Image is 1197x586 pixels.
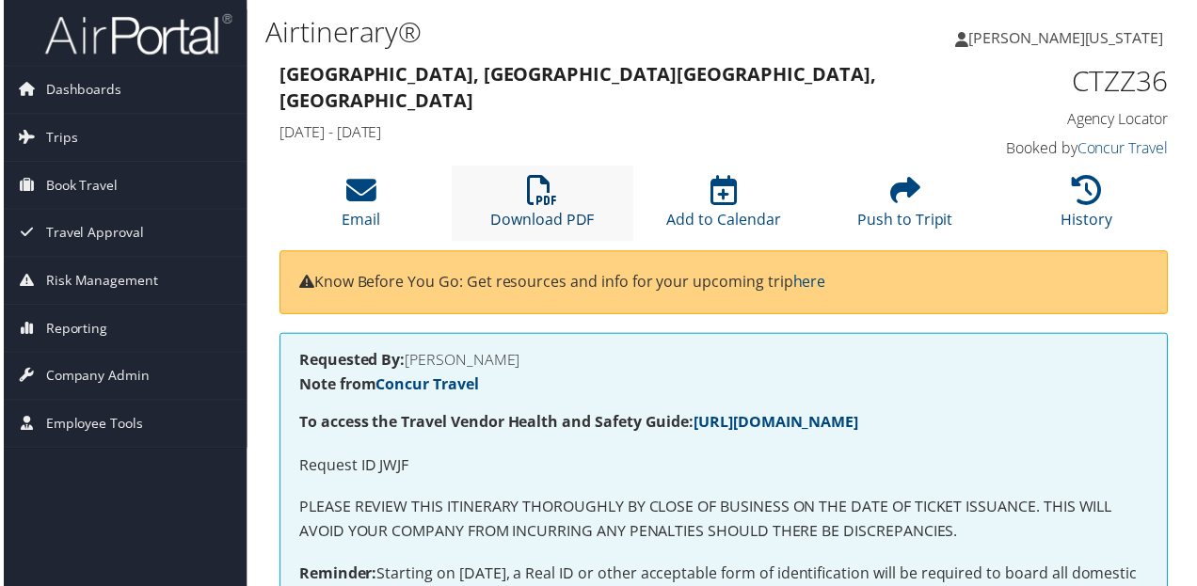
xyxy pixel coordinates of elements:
strong: Requested By: [297,352,404,372]
span: [PERSON_NAME][US_STATE] [971,27,1167,48]
h4: Agency Locator [969,109,1172,130]
h1: CTZZ36 [969,62,1172,102]
span: Trips [42,115,74,162]
h4: [PERSON_NAME] [297,355,1152,370]
span: Employee Tools [42,403,140,450]
img: airportal-logo.png [41,12,230,56]
span: Travel Approval [42,211,141,258]
a: here [794,273,827,293]
span: Company Admin [42,355,147,402]
span: Dashboards [42,67,119,114]
a: Download PDF [490,186,595,231]
p: Request ID JWJF [297,456,1152,481]
a: Push to Tripit [859,186,955,231]
span: Risk Management [42,259,155,306]
strong: Note from [297,376,478,397]
strong: To access the Travel Vendor Health and Safety Guide: [297,414,860,435]
span: Book Travel [42,163,115,210]
a: Concur Travel [375,376,478,397]
p: PLEASE REVIEW THIS ITINERARY THOROUGHLY BY CLOSE OF BUSINESS ON THE DATE OF TICKET ISSUANCE. THIS... [297,499,1152,546]
strong: [GEOGRAPHIC_DATA], [GEOGRAPHIC_DATA] [GEOGRAPHIC_DATA], [GEOGRAPHIC_DATA] [278,62,878,114]
p: Know Before You Go: Get resources and info for your upcoming trip [297,272,1152,296]
a: Email [341,186,379,231]
a: [URL][DOMAIN_NAME] [694,414,860,435]
h4: Booked by [969,138,1172,159]
a: Concur Travel [1080,138,1172,159]
h4: [DATE] - [DATE] [278,122,941,143]
a: History [1064,186,1116,231]
a: Add to Calendar [667,186,782,231]
a: [PERSON_NAME][US_STATE] [958,9,1186,66]
h1: Airtinerary® [263,12,878,52]
span: Reporting [42,307,104,354]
